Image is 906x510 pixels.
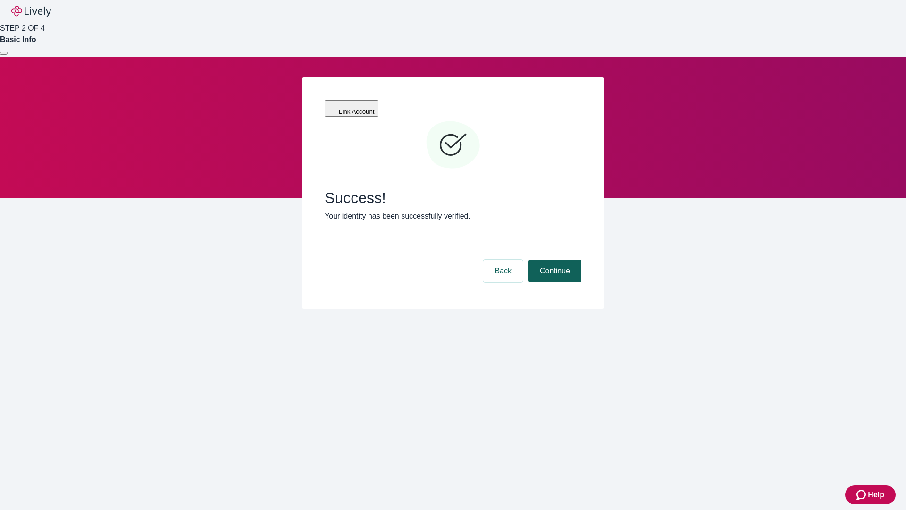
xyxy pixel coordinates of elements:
button: Link Account [325,100,378,117]
button: Continue [528,260,581,282]
svg: Zendesk support icon [856,489,868,501]
svg: Checkmark icon [425,117,481,174]
span: Success! [325,189,581,207]
span: Help [868,489,884,501]
button: Zendesk support iconHelp [845,485,896,504]
button: Back [483,260,523,282]
p: Your identity has been successfully verified. [325,211,581,222]
img: Lively [11,6,51,17]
